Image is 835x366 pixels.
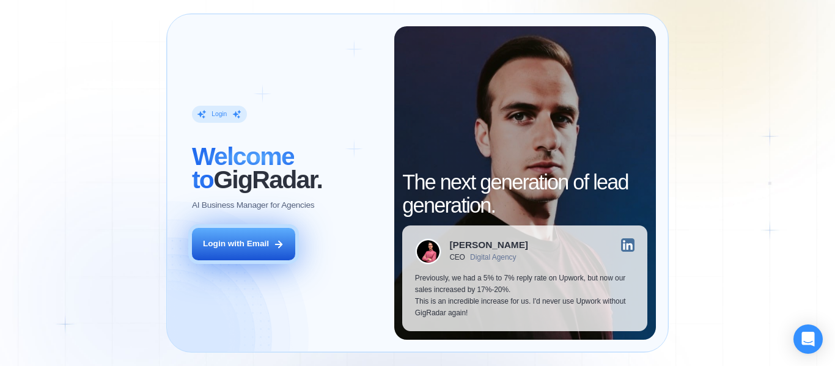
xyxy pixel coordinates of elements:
[402,171,647,217] h2: The next generation of lead generation.
[449,254,465,262] div: CEO
[192,228,295,260] button: Login with Email
[470,254,516,262] div: Digital Agency
[793,324,823,354] div: Open Intercom Messenger
[449,240,528,249] div: [PERSON_NAME]
[203,238,269,250] div: Login with Email
[192,200,314,211] p: AI Business Manager for Agencies
[192,142,294,194] span: Welcome to
[192,145,381,191] h2: ‍ GigRadar.
[415,273,635,318] p: Previously, we had a 5% to 7% reply rate on Upwork, but now our sales increased by 17%-20%. This ...
[212,110,227,119] div: Login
